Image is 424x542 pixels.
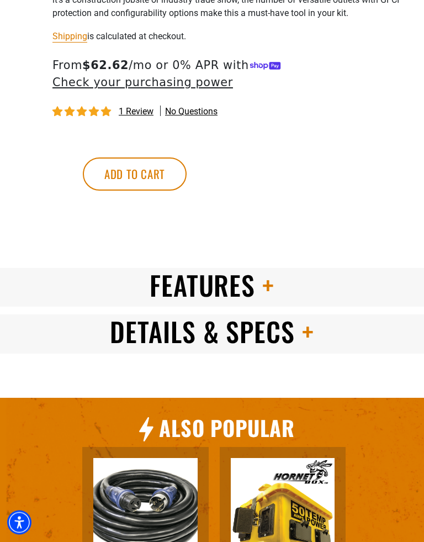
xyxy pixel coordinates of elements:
[110,312,295,351] span: Details & Specs
[83,158,187,191] button: Add to cart
[52,31,87,42] a: Shipping
[150,266,256,305] span: Features
[165,106,218,118] span: No questions
[159,415,294,442] h2: Also Popular
[52,29,416,44] div: is calculated at checkout.
[119,107,153,117] span: 1 review
[52,107,113,118] span: 5.00 stars
[7,511,31,535] div: Accessibility Menu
